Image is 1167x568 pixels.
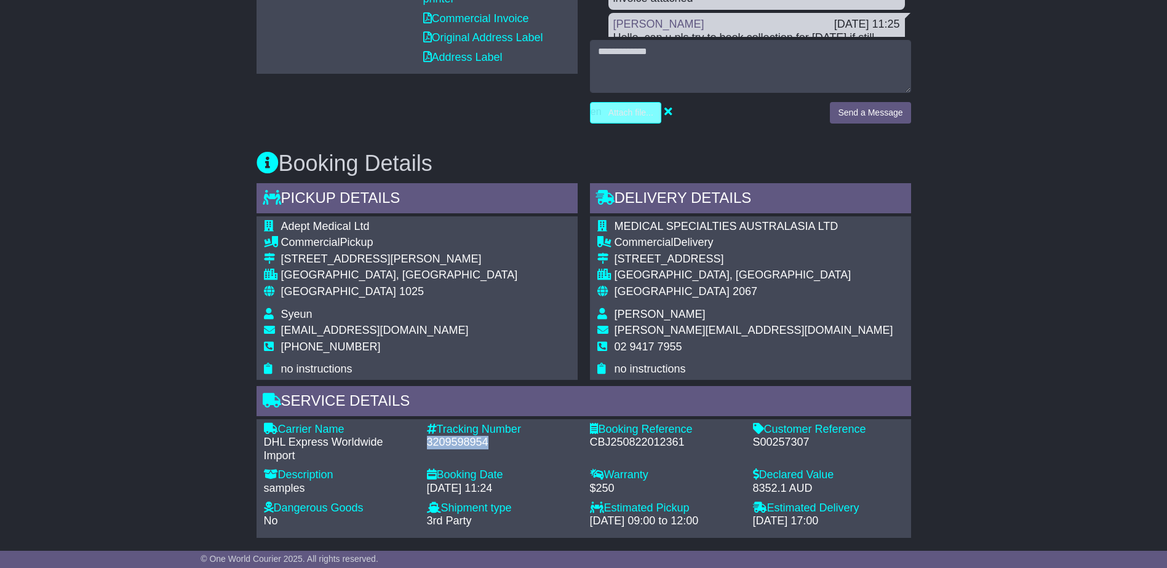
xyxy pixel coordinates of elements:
[753,423,904,436] div: Customer Reference
[615,236,893,250] div: Delivery
[615,308,706,320] span: [PERSON_NAME]
[201,554,378,564] span: © One World Courier 2025. All rights reserved.
[427,502,578,515] div: Shipment type
[427,468,578,482] div: Booking Date
[281,220,370,232] span: Adept Medical Ltd
[753,468,904,482] div: Declared Value
[257,386,911,419] div: Service Details
[264,468,415,482] div: Description
[615,269,893,282] div: [GEOGRAPHIC_DATA], [GEOGRAPHIC_DATA]
[590,515,741,528] div: [DATE] 09:00 to 12:00
[615,285,730,298] span: [GEOGRAPHIC_DATA]
[281,285,396,298] span: [GEOGRAPHIC_DATA]
[753,502,904,515] div: Estimated Delivery
[427,515,472,527] span: 3rd Party
[264,502,415,515] div: Dangerous Goods
[264,482,415,495] div: samples
[264,515,278,527] span: No
[615,324,893,336] span: [PERSON_NAME][EMAIL_ADDRESS][DOMAIN_NAME]
[590,423,741,436] div: Booking Reference
[423,31,543,44] a: Original Address Label
[427,482,578,495] div: [DATE] 11:24
[590,436,741,449] div: CBJ250822012361
[281,363,352,375] span: no instructions
[615,363,686,375] span: no instructions
[753,515,904,528] div: [DATE] 17:00
[264,423,415,436] div: Carrier Name
[257,151,911,176] h3: Booking Details
[257,183,578,216] div: Pickup Details
[590,502,741,515] div: Estimated Pickup
[399,285,424,298] span: 1025
[615,220,838,232] span: MEDICAL SPECIALTIES AUSTRALASIA LTD
[281,236,340,248] span: Commercial
[281,341,381,353] span: [PHONE_NUMBER]
[281,324,469,336] span: [EMAIL_ADDRESS][DOMAIN_NAME]
[427,436,578,449] div: 3209598954
[281,308,313,320] span: Syeun
[590,183,911,216] div: Delivery Details
[427,423,578,436] div: Tracking Number
[590,482,741,495] div: $250
[281,269,518,282] div: [GEOGRAPHIC_DATA], [GEOGRAPHIC_DATA]
[753,482,904,495] div: 8352.1 AUD
[281,253,518,266] div: [STREET_ADDRESS][PERSON_NAME]
[615,236,674,248] span: Commercial
[753,436,904,449] div: S00257307
[615,253,893,266] div: [STREET_ADDRESS]
[830,102,910,124] button: Send a Message
[834,18,900,31] div: [DATE] 11:25
[590,468,741,482] div: Warranty
[264,436,415,462] div: DHL Express Worldwide Import
[613,18,704,30] a: [PERSON_NAME]
[423,51,503,63] a: Address Label
[615,341,682,353] span: 02 9417 7955
[733,285,757,298] span: 2067
[281,236,518,250] div: Pickup
[613,31,900,58] div: Hello, can u pls try to book collection for [DATE] if still possible?
[423,12,529,25] a: Commercial Invoice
